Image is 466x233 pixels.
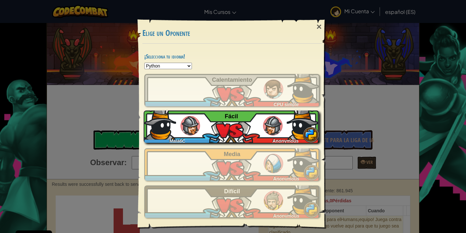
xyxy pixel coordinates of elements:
[144,107,176,140] img: bpQAAAABJRU5ErkJggg==
[169,138,185,143] span: Maia6C
[312,17,327,36] div: ×
[273,213,299,218] span: Anonymous
[273,102,299,107] span: CPU simple
[287,145,320,177] img: bpQAAAABJRU5ErkJggg==
[287,107,319,140] img: bpQAAAABJRU5ErkJggg==
[287,182,320,215] img: bpQAAAABJRU5ErkJggg==
[144,53,320,59] h4: ¡Selecciona tu idioma!
[272,138,299,143] span: Anonymous
[181,116,200,135] img: humans_ladder_easy.png
[225,113,238,120] span: Fácil
[144,74,320,106] a: CPU simple
[144,185,320,218] a: Anonymous
[212,77,252,83] span: Calentamiento
[264,191,283,210] img: humans_ladder_hard.png
[273,176,299,181] span: Anonymous
[263,116,283,135] img: humans_ladder_easy.png
[287,71,320,103] img: bpQAAAABJRU5ErkJggg==
[224,151,240,157] span: Media
[264,154,283,173] img: humans_ladder_medium.png
[144,148,320,181] a: Anonymous
[224,188,240,195] span: Difícil
[264,79,283,99] img: humans_ladder_tutorial.png
[144,111,320,143] a: Maia6CAnonymous
[142,29,322,37] h3: Elige un Oponente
